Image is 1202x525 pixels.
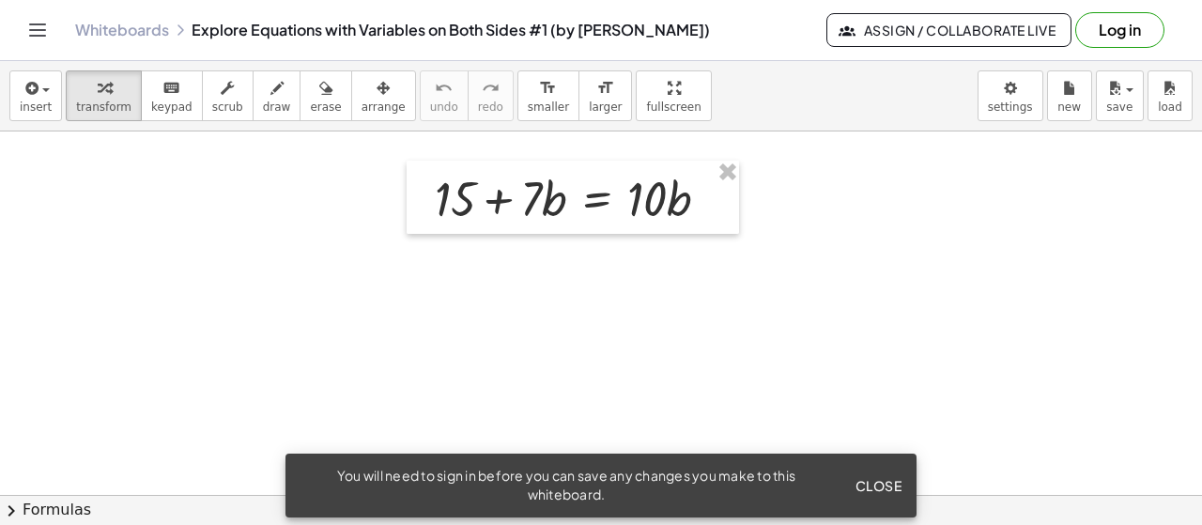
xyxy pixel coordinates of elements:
[528,100,569,114] span: smaller
[76,100,131,114] span: transform
[1075,12,1164,48] button: Log in
[23,15,53,45] button: Toggle navigation
[9,70,62,121] button: insert
[75,21,169,39] a: Whiteboards
[141,70,203,121] button: keyboardkeypad
[151,100,193,114] span: keypad
[1158,100,1182,114] span: load
[20,100,52,114] span: insert
[253,70,301,121] button: draw
[435,77,453,100] i: undo
[1047,70,1092,121] button: new
[362,100,406,114] span: arrange
[478,100,503,114] span: redo
[855,477,901,494] span: Close
[300,70,351,121] button: erase
[420,70,469,121] button: undoundo
[1148,70,1193,121] button: load
[978,70,1043,121] button: settings
[589,100,622,114] span: larger
[596,77,614,100] i: format_size
[578,70,632,121] button: format_sizelarger
[988,100,1033,114] span: settings
[300,467,832,504] div: You will need to sign in before you can save any changes you make to this whiteboard.
[468,70,514,121] button: redoredo
[847,469,909,502] button: Close
[212,100,243,114] span: scrub
[1057,100,1081,114] span: new
[351,70,416,121] button: arrange
[66,70,142,121] button: transform
[430,100,458,114] span: undo
[1106,100,1133,114] span: save
[263,100,291,114] span: draw
[517,70,579,121] button: format_sizesmaller
[202,70,254,121] button: scrub
[646,100,701,114] span: fullscreen
[636,70,711,121] button: fullscreen
[539,77,557,100] i: format_size
[310,100,341,114] span: erase
[482,77,500,100] i: redo
[162,77,180,100] i: keyboard
[842,22,1056,39] span: Assign / Collaborate Live
[826,13,1071,47] button: Assign / Collaborate Live
[1096,70,1144,121] button: save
